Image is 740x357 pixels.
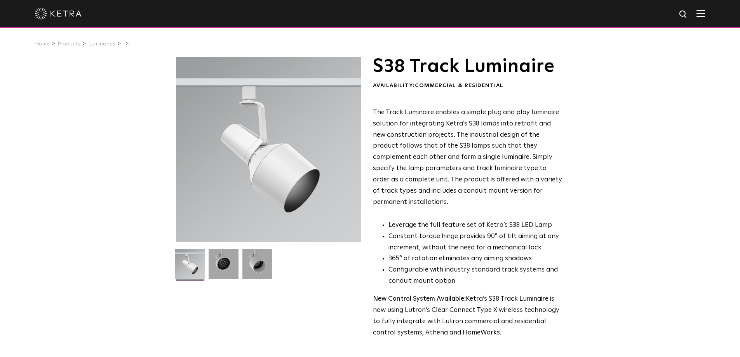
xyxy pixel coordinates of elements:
div: Availability: [373,82,562,90]
img: ketra-logo-2019-white [35,8,82,19]
h1: S38 Track Luminaire [373,57,562,76]
a: Products [57,41,80,47]
li: Constant torque hinge provides 90° of tilt aiming at any increment, without the need for a mechan... [388,231,562,254]
li: Leverage the full feature set of Ketra’s S38 LED Lamp [388,220,562,231]
li: Configurable with industry standard track systems and conduit mount option [388,265,562,287]
img: Hamburger%20Nav.svg [696,10,705,17]
li: 365° of rotation eliminates any aiming shadows [388,253,562,265]
strong: New Control System Available: [373,296,466,302]
span: The Track Luminaire enables a simple plug and play luminaire solution for integrating Ketra’s S38... [373,109,562,205]
img: S38-Track-Luminaire-2021-Web-Square [175,249,205,285]
img: search icon [679,10,688,19]
a: Home [35,41,50,47]
img: 9e3d97bd0cf938513d6e [242,249,272,285]
img: 3b1b0dc7630e9da69e6b [209,249,239,285]
span: Commercial & Residential [415,83,503,88]
p: Ketra’s S38 Track Luminaire is now using Lutron’s Clear Connect Type X wireless technology to ful... [373,294,562,339]
a: Luminaires [88,41,115,47]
